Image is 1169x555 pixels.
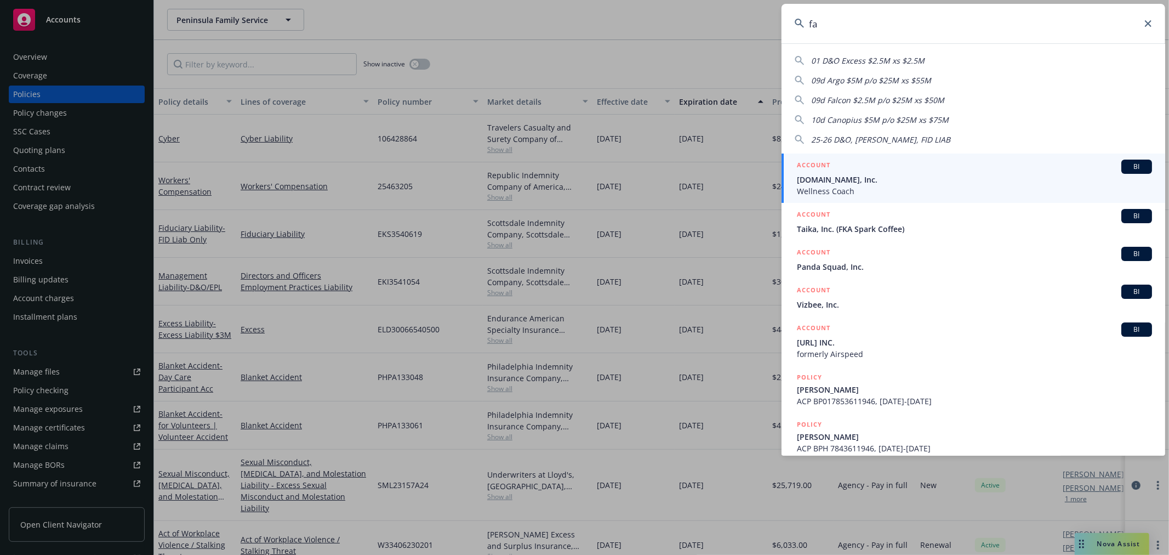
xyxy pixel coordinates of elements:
[1126,249,1148,259] span: BI
[811,115,949,125] span: 10d Canopius $5M p/o $25M xs $75M
[782,154,1165,203] a: ACCOUNTBI[DOMAIN_NAME], Inc.Wellness Coach
[797,160,830,173] h5: ACCOUNT
[782,366,1165,413] a: POLICY[PERSON_NAME]ACP BP017853611946, [DATE]-[DATE]
[797,174,1152,185] span: [DOMAIN_NAME], Inc.
[797,299,1152,310] span: Vizbee, Inc.
[797,247,830,260] h5: ACCOUNT
[797,395,1152,407] span: ACP BP017853611946, [DATE]-[DATE]
[1126,211,1148,221] span: BI
[811,75,931,86] span: 09d Argo $5M p/o $25M xs $55M
[1126,162,1148,172] span: BI
[797,209,830,222] h5: ACCOUNT
[797,185,1152,197] span: Wellness Coach
[782,241,1165,279] a: ACCOUNTBIPanda Squad, Inc.
[811,95,944,105] span: 09d Falcon $2.5M p/o $25M xs $50M
[1126,287,1148,297] span: BI
[797,372,822,383] h5: POLICY
[797,348,1152,360] span: formerly Airspeed
[782,316,1165,366] a: ACCOUNTBI[URL] INC.formerly Airspeed
[782,413,1165,460] a: POLICY[PERSON_NAME]ACP BPH 7843611946, [DATE]-[DATE]
[797,384,1152,395] span: [PERSON_NAME]
[811,134,950,145] span: 25-26 D&O, [PERSON_NAME], FID LIAB
[797,285,830,298] h5: ACCOUNT
[782,279,1165,316] a: ACCOUNTBIVizbee, Inc.
[797,322,830,336] h5: ACCOUNT
[1126,325,1148,335] span: BI
[782,203,1165,241] a: ACCOUNTBITaika, Inc. (FKA Spark Coffee)
[797,443,1152,454] span: ACP BPH 7843611946, [DATE]-[DATE]
[797,223,1152,235] span: Taika, Inc. (FKA Spark Coffee)
[797,261,1152,273] span: Panda Squad, Inc.
[782,4,1165,43] input: Search...
[797,419,822,430] h5: POLICY
[797,337,1152,348] span: [URL] INC.
[811,55,925,66] span: 01 D&O Excess $2.5M xs $2.5M
[797,431,1152,443] span: [PERSON_NAME]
